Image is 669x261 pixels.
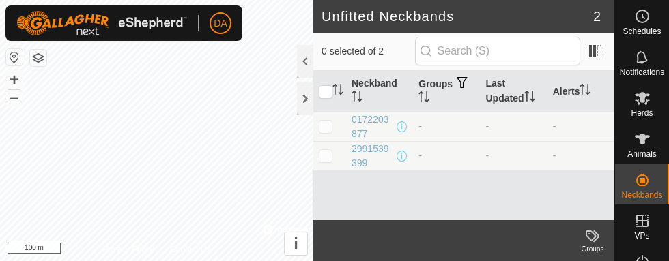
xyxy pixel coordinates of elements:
button: + [6,72,23,88]
p-sorticon: Activate to sort [580,86,590,97]
a: Contact Us [170,243,210,256]
span: - [486,121,489,132]
button: Reset Map [6,49,23,65]
th: Alerts [547,71,614,112]
p-sorticon: Activate to sort [352,93,362,104]
span: VPs [634,232,649,240]
span: Neckbands [621,191,662,199]
div: 0172203877 [352,112,394,141]
input: Search (S) [415,37,580,65]
div: 2991539399 [352,142,394,170]
p-sorticon: Activate to sort [332,86,343,97]
td: - [547,112,614,141]
span: Animals [627,150,657,158]
button: – [6,89,23,106]
span: Herds [631,109,653,117]
span: 2 [593,6,601,27]
th: Last Updated [481,71,547,112]
th: Neckband [346,71,413,112]
div: Groups [571,244,614,254]
td: - [413,141,480,170]
p-sorticon: Activate to sort [418,93,429,104]
button: i [285,232,307,255]
td: - [413,112,480,141]
span: Notifications [620,68,664,76]
span: Schedules [623,27,661,35]
span: i [294,234,298,253]
p-sorticon: Activate to sort [524,93,535,104]
button: Map Layers [30,50,46,66]
a: Privacy Policy [102,243,154,256]
th: Groups [413,71,480,112]
td: - [547,141,614,170]
span: DA [214,16,227,31]
span: 0 selected of 2 [322,44,415,59]
span: - [486,150,489,161]
img: Gallagher Logo [16,11,187,35]
h2: Unfitted Neckbands [322,8,593,25]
